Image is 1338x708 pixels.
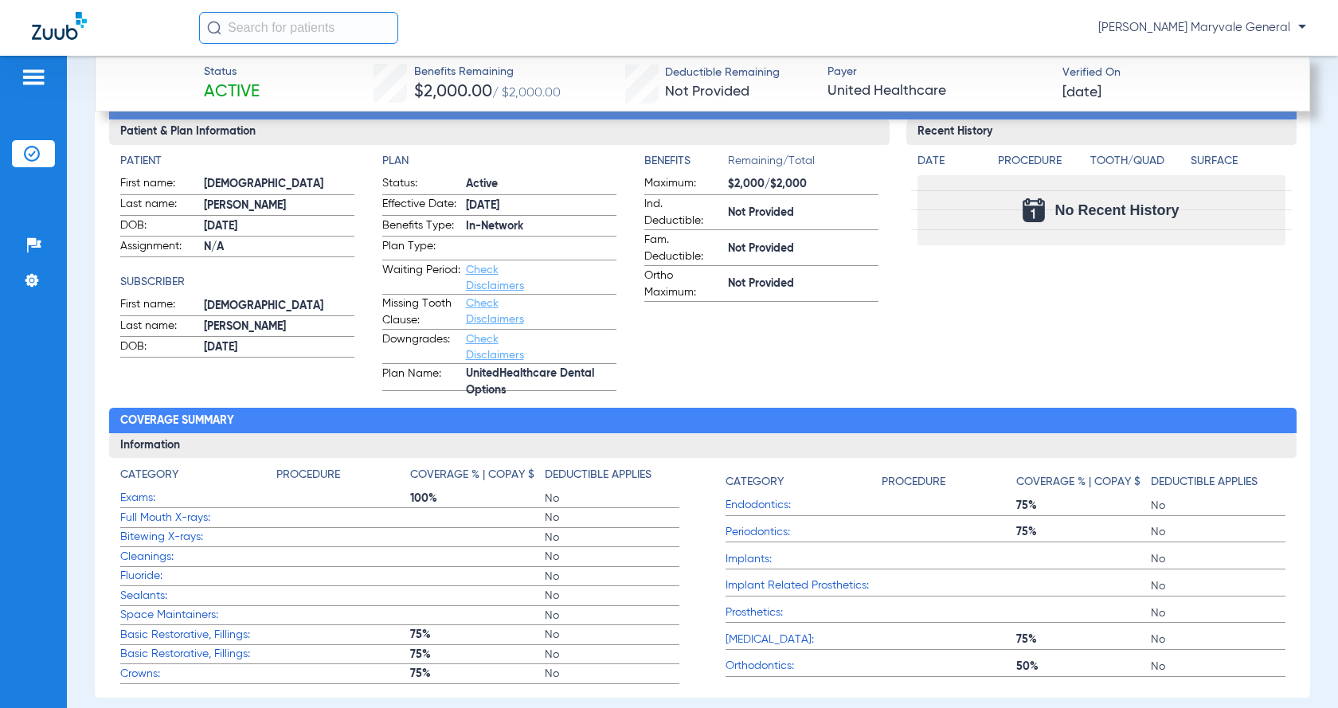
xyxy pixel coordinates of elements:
[410,647,545,663] span: 75%
[120,296,198,315] span: First name:
[204,239,354,256] span: N/A
[545,588,679,604] span: No
[1258,632,1338,708] iframe: Chat Widget
[1098,20,1306,36] span: [PERSON_NAME] Maryvale General
[120,238,198,257] span: Assignment:
[998,153,1085,170] h4: Procedure
[109,408,1297,433] h2: Coverage Summary
[414,64,561,80] span: Benefits Remaining
[1062,65,1284,81] span: Verified On
[1090,153,1185,170] h4: Tooth/Quad
[545,549,679,565] span: No
[726,497,882,514] span: Endodontics:
[204,218,354,235] span: [DATE]
[382,238,460,260] span: Plan Type:
[204,319,354,335] span: [PERSON_NAME]
[382,295,460,329] span: Missing Tooth Clause:
[410,666,545,682] span: 75%
[726,658,882,675] span: Orthodontics:
[414,84,492,100] span: $2,000.00
[917,153,984,175] app-breakdown-title: Date
[466,218,616,235] span: In-Network
[382,331,460,363] span: Downgrades:
[917,153,984,170] h4: Date
[410,627,545,643] span: 75%
[726,632,882,648] span: [MEDICAL_DATA]:
[545,647,679,663] span: No
[382,196,460,215] span: Effective Date:
[726,524,882,541] span: Periodontics:
[382,366,460,391] span: Plan Name:
[204,339,354,356] span: [DATE]
[665,65,780,81] span: Deductible Remaining
[906,119,1297,145] h3: Recent History
[545,467,679,489] app-breakdown-title: Deductible Applies
[382,153,616,170] h4: Plan
[545,530,679,546] span: No
[276,467,340,483] h4: Procedure
[204,81,260,104] span: Active
[545,569,679,585] span: No
[1151,474,1258,491] h4: Deductible Applies
[1151,578,1285,594] span: No
[199,12,398,44] input: Search for patients
[728,276,878,292] span: Not Provided
[120,607,276,624] span: Space Maintainers:
[1016,524,1151,540] span: 75%
[120,467,178,483] h4: Category
[21,68,46,87] img: hamburger-icon
[1054,202,1179,218] span: No Recent History
[382,175,460,194] span: Status:
[466,334,524,361] a: Check Disclaimers
[120,153,354,170] app-breakdown-title: Patient
[120,338,198,358] span: DOB:
[1151,467,1285,496] app-breakdown-title: Deductible Applies
[1151,605,1285,621] span: No
[120,666,276,683] span: Crowns:
[545,608,679,624] span: No
[545,627,679,643] span: No
[466,198,616,214] span: [DATE]
[644,232,722,265] span: Fam. Deductible:
[1023,198,1045,222] img: Calendar
[204,64,260,80] span: Status
[827,81,1049,101] span: United Healthcare
[1151,524,1285,540] span: No
[466,264,524,291] a: Check Disclaimers
[726,474,784,491] h4: Category
[644,175,722,194] span: Maximum:
[1151,659,1285,675] span: No
[120,646,276,663] span: Basic Restorative, Fillings:
[466,176,616,193] span: Active
[109,433,1297,459] h3: Information
[410,467,534,483] h4: Coverage % | Copay $
[1151,498,1285,514] span: No
[120,175,198,194] span: First name:
[120,467,276,489] app-breakdown-title: Category
[120,627,276,643] span: Basic Restorative, Fillings:
[665,84,749,99] span: Not Provided
[1016,659,1151,675] span: 50%
[204,176,354,193] span: [DEMOGRAPHIC_DATA]
[1016,632,1151,647] span: 75%
[1151,551,1285,567] span: No
[410,467,545,489] app-breakdown-title: Coverage % | Copay $
[1016,474,1140,491] h4: Coverage % | Copay $
[1191,153,1285,175] app-breakdown-title: Surface
[545,491,679,507] span: No
[726,604,882,621] span: Prosthetics:
[728,205,878,221] span: Not Provided
[466,298,524,325] a: Check Disclaimers
[207,21,221,35] img: Search Icon
[120,490,276,507] span: Exams:
[545,467,651,483] h4: Deductible Applies
[882,467,1016,496] app-breakdown-title: Procedure
[382,262,460,294] span: Waiting Period:
[466,374,616,390] span: UnitedHealthcare Dental Options
[1191,153,1285,170] h4: Surface
[120,588,276,604] span: Sealants:
[120,274,354,291] h4: Subscriber
[276,467,411,489] app-breakdown-title: Procedure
